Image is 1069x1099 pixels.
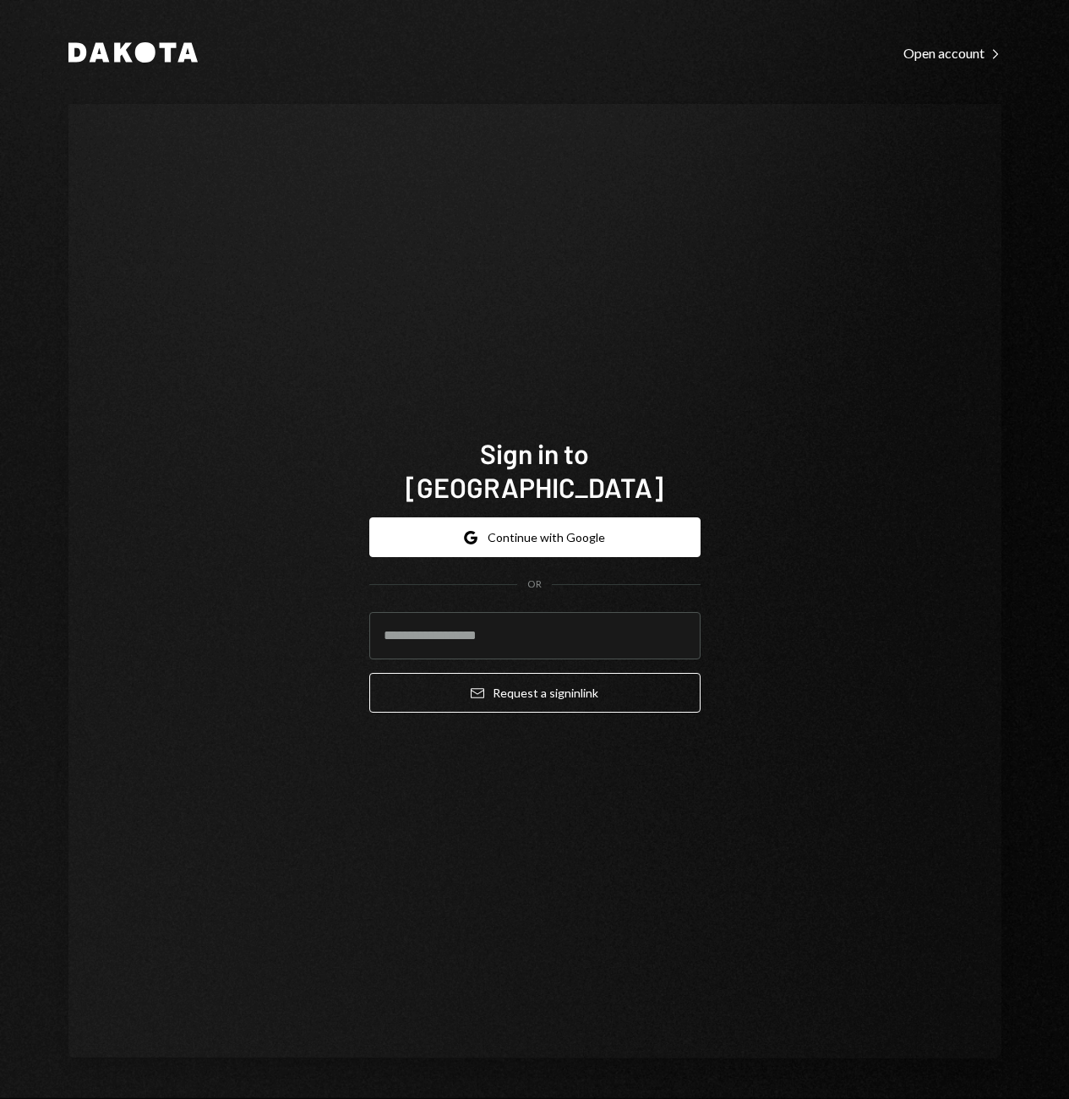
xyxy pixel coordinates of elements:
[369,517,701,557] button: Continue with Google
[903,45,1001,62] div: Open account
[527,577,542,592] div: OR
[369,673,701,713] button: Request a signinlink
[369,436,701,504] h1: Sign in to [GEOGRAPHIC_DATA]
[903,43,1001,62] a: Open account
